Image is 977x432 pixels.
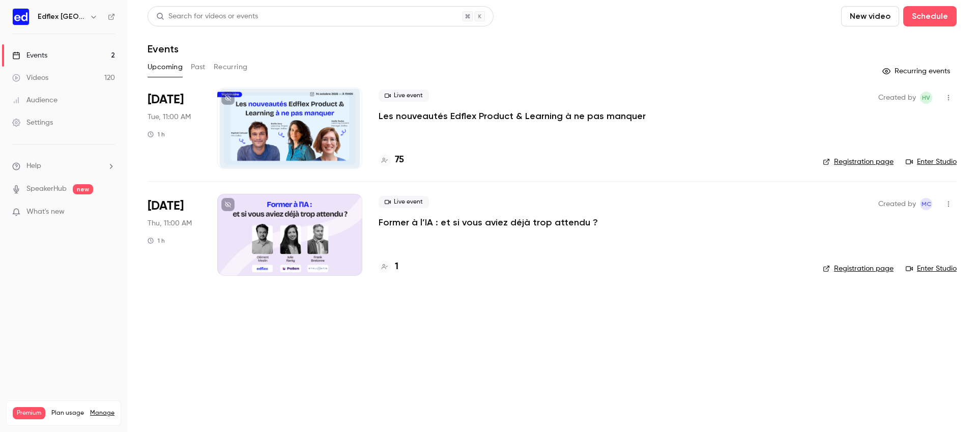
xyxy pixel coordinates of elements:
div: Nov 6 Thu, 11:00 AM (Europe/Paris) [148,194,201,275]
h1: Events [148,43,179,55]
span: Plan usage [51,409,84,417]
span: What's new [26,207,65,217]
span: new [73,184,93,194]
div: 1 h [148,130,165,138]
span: [DATE] [148,92,184,108]
button: New video [841,6,899,26]
button: Schedule [903,6,957,26]
a: Enter Studio [906,157,957,167]
button: Recurring events [878,63,957,79]
a: Registration page [823,264,894,274]
span: HV [922,92,930,104]
a: Enter Studio [906,264,957,274]
span: Created by [878,198,916,210]
span: Tue, 11:00 AM [148,112,191,122]
button: Past [191,59,206,75]
span: Live event [379,196,429,208]
span: [DATE] [148,198,184,214]
h6: Edflex [GEOGRAPHIC_DATA] [38,12,85,22]
a: Les nouveautés Edflex Product & Learning à ne pas manquer [379,110,646,122]
div: 1 h [148,237,165,245]
button: Upcoming [148,59,183,75]
span: Thu, 11:00 AM [148,218,192,228]
a: 75 [379,153,404,167]
span: Manon Cousin [920,198,932,210]
span: Created by [878,92,916,104]
a: Manage [90,409,114,417]
a: Registration page [823,157,894,167]
span: Live event [379,90,429,102]
button: Recurring [214,59,248,75]
div: Search for videos or events [156,11,258,22]
a: 1 [379,260,398,274]
span: Hélène VENTURINI [920,92,932,104]
span: Help [26,161,41,171]
div: Audience [12,95,58,105]
a: Former à l’IA : et si vous aviez déjà trop attendu ? [379,216,598,228]
div: Videos [12,73,48,83]
span: MC [922,198,931,210]
img: Edflex France [13,9,29,25]
a: SpeakerHub [26,184,67,194]
div: Settings [12,118,53,128]
span: Premium [13,407,45,419]
div: Oct 14 Tue, 11:00 AM (Europe/Paris) [148,88,201,169]
h4: 75 [395,153,404,167]
li: help-dropdown-opener [12,161,115,171]
div: Events [12,50,47,61]
h4: 1 [395,260,398,274]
